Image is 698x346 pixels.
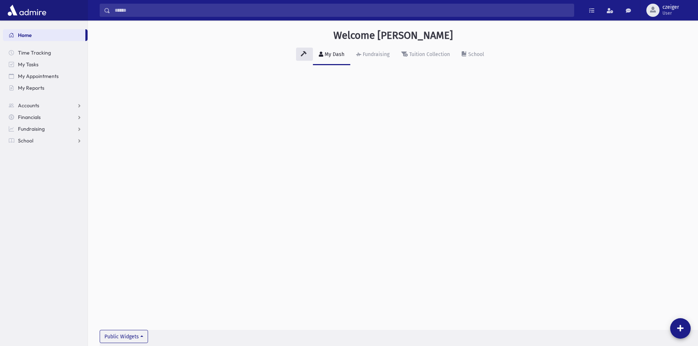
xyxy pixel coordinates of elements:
[323,51,344,57] div: My Dash
[18,85,44,91] span: My Reports
[3,47,88,59] a: Time Tracking
[18,137,33,144] span: School
[18,126,45,132] span: Fundraising
[3,70,88,82] a: My Appointments
[18,102,39,109] span: Accounts
[18,114,41,120] span: Financials
[395,45,456,65] a: Tuition Collection
[3,135,88,146] a: School
[100,330,148,343] button: Public Widgets
[18,61,38,68] span: My Tasks
[3,29,85,41] a: Home
[3,59,88,70] a: My Tasks
[3,100,88,111] a: Accounts
[18,49,51,56] span: Time Tracking
[313,45,350,65] a: My Dash
[361,51,389,57] div: Fundraising
[3,123,88,135] a: Fundraising
[18,73,59,79] span: My Appointments
[110,4,574,17] input: Search
[6,3,48,18] img: AdmirePro
[333,29,453,42] h3: Welcome [PERSON_NAME]
[467,51,484,57] div: School
[662,10,679,16] span: User
[408,51,450,57] div: Tuition Collection
[456,45,490,65] a: School
[350,45,395,65] a: Fundraising
[3,82,88,94] a: My Reports
[18,32,32,38] span: Home
[662,4,679,10] span: czeiger
[3,111,88,123] a: Financials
